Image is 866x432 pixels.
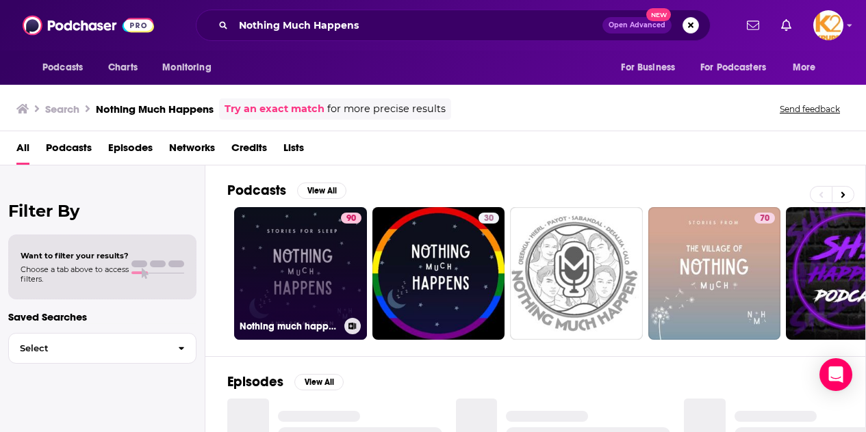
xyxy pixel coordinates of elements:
[23,12,154,38] img: Podchaser - Follow, Share and Rate Podcasts
[42,58,83,77] span: Podcasts
[8,333,196,364] button: Select
[793,58,816,77] span: More
[162,58,211,77] span: Monitoring
[783,55,833,81] button: open menu
[227,373,344,390] a: EpisodesView All
[648,207,781,340] a: 70
[16,137,29,165] a: All
[813,10,843,40] button: Show profile menu
[484,212,494,226] span: 30
[813,10,843,40] img: User Profile
[776,14,797,37] a: Show notifications dropdown
[760,212,769,226] span: 70
[33,55,101,81] button: open menu
[609,22,665,29] span: Open Advanced
[9,344,167,353] span: Select
[646,8,671,21] span: New
[233,14,602,36] input: Search podcasts, credits, & more...
[700,58,766,77] span: For Podcasters
[346,212,356,226] span: 90
[294,374,344,390] button: View All
[99,55,146,81] a: Charts
[602,17,672,33] button: Open AdvancedNew
[169,137,215,165] a: Networks
[819,358,852,391] div: Open Intercom Messenger
[297,183,346,199] button: View All
[611,55,692,81] button: open menu
[96,103,214,116] h3: Nothing Much Happens
[8,201,196,221] h2: Filter By
[741,14,765,37] a: Show notifications dropdown
[225,101,324,117] a: Try an exact match
[227,373,283,390] h2: Episodes
[754,213,775,224] a: 70
[153,55,229,81] button: open menu
[341,213,361,224] a: 90
[21,265,129,284] span: Choose a tab above to access filters.
[372,207,505,340] a: 30
[691,55,786,81] button: open menu
[231,137,267,165] a: Credits
[227,182,346,199] a: PodcastsView All
[234,207,367,340] a: 90Nothing much happens: bedtime stories to help you sleep
[240,321,339,332] h3: Nothing much happens: bedtime stories to help you sleep
[45,103,79,116] h3: Search
[8,310,196,323] p: Saved Searches
[227,182,286,199] h2: Podcasts
[327,101,446,117] span: for more precise results
[108,137,153,165] a: Episodes
[46,137,92,165] a: Podcasts
[621,58,675,77] span: For Business
[479,213,499,224] a: 30
[108,58,138,77] span: Charts
[21,251,129,260] span: Want to filter your results?
[813,10,843,40] span: Logged in as K2Krupp
[283,137,304,165] a: Lists
[776,103,844,115] button: Send feedback
[196,10,711,41] div: Search podcasts, credits, & more...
